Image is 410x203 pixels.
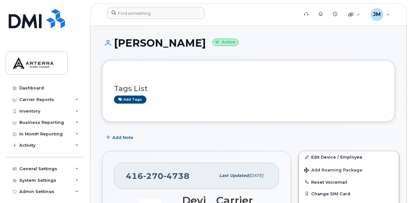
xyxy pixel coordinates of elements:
button: Add Roaming Package [299,163,399,176]
h3: Tags List [114,85,383,93]
a: Edit Device / Employee [299,151,399,163]
span: Add Roaming Package [304,168,362,174]
a: Add tags [114,96,146,104]
span: Add Note [112,134,133,141]
span: Last updated [219,173,249,178]
span: [DATE] [249,173,263,178]
button: Change SIM Card [299,188,399,199]
span: 4738 [163,171,190,181]
span: 416 [126,171,190,181]
button: Add Note [102,132,139,143]
small: Active [212,39,238,46]
span: 270 [143,171,163,181]
button: Reset Voicemail [299,176,399,188]
h1: [PERSON_NAME] [102,37,395,49]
